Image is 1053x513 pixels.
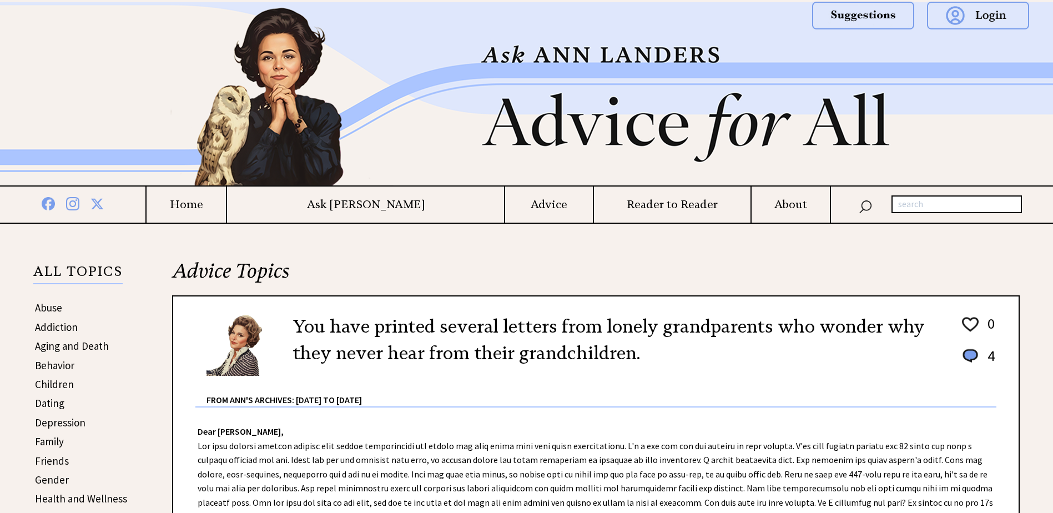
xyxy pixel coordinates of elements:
[35,492,127,505] a: Health and Wellness
[35,454,69,467] a: Friends
[891,195,1022,213] input: search
[35,378,74,391] a: Children
[960,347,980,365] img: message_round%201.png
[35,359,74,372] a: Behavior
[505,198,592,212] a: Advice
[35,301,62,314] a: Abuse
[127,2,926,185] img: header2b_v1.png
[206,313,276,376] img: Ann6%20v2%20small.png
[206,377,996,406] div: From Ann's Archives: [DATE] to [DATE]
[982,314,995,345] td: 0
[35,435,64,448] a: Family
[859,198,872,214] img: search_nav.png
[227,198,504,212] a: Ask [PERSON_NAME]
[33,265,123,284] p: ALL TOPICS
[960,315,980,334] img: heart_outline%201.png
[982,346,995,376] td: 4
[35,473,69,486] a: Gender
[42,195,55,210] img: facebook%20blue.png
[752,198,830,212] a: About
[172,258,1020,295] h2: Advice Topics
[35,396,64,410] a: Dating
[35,320,78,334] a: Addiction
[66,195,79,210] img: instagram%20blue.png
[90,195,104,210] img: x%20blue.png
[926,2,932,185] img: right_new2.png
[35,339,109,353] a: Aging and Death
[198,426,284,437] strong: Dear [PERSON_NAME],
[147,198,226,212] a: Home
[35,416,85,429] a: Depression
[293,313,944,366] h2: You have printed several letters from lonely grandparents who wonder why they never hear from the...
[594,198,751,212] a: Reader to Reader
[812,2,914,29] img: suggestions.png
[927,2,1029,29] img: login.png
